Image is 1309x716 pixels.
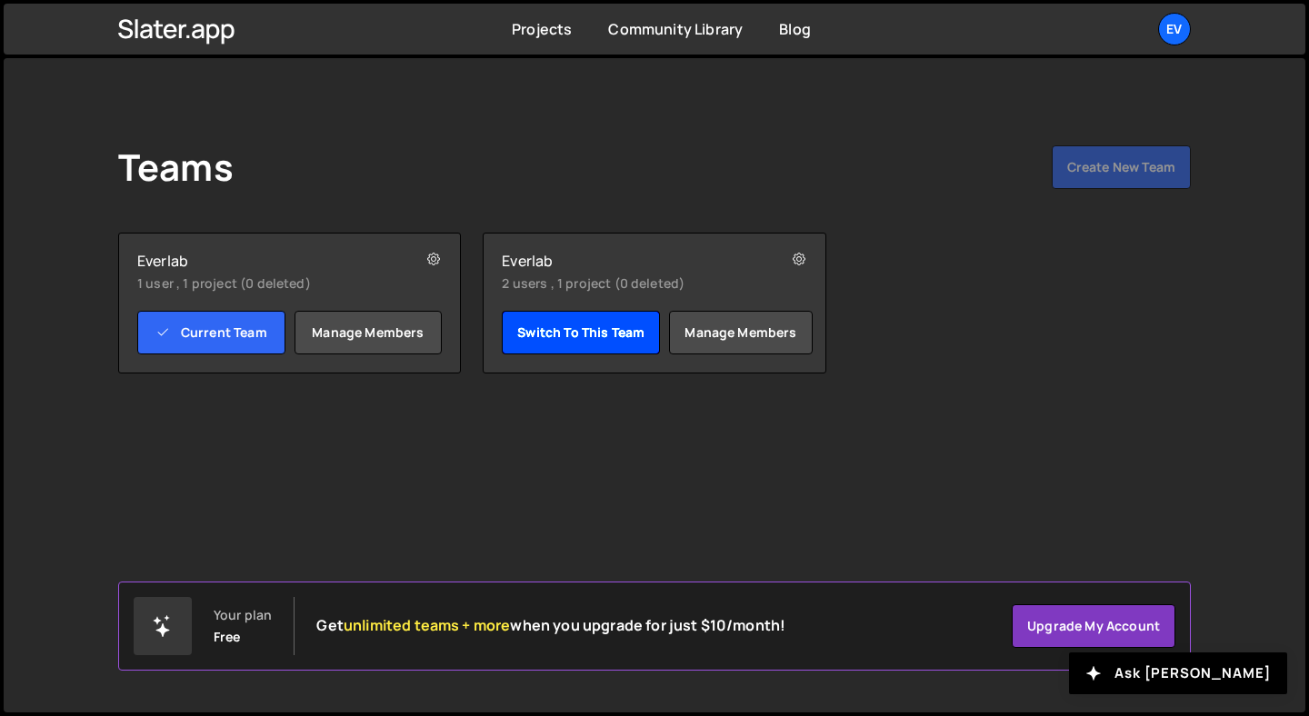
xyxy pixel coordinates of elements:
[137,274,387,293] small: 1 user , 1 project (0 deleted)
[316,617,785,634] h2: Get when you upgrade for just $10/month!
[344,615,511,635] span: unlimited teams + more
[512,19,572,39] a: Projects
[502,274,752,293] small: 2 users , 1 project (0 deleted)
[118,145,234,189] h1: Teams
[137,252,387,270] h2: Everlab
[214,630,241,644] div: Free
[1069,652,1287,694] button: Ask [PERSON_NAME]
[779,19,811,39] a: Blog
[608,19,743,39] a: Community Library
[214,608,272,622] div: Your plan
[295,311,443,354] a: Manage members
[502,311,660,354] a: Switch to this team
[1158,13,1191,45] a: Ev
[1012,604,1175,648] a: Upgrade my account
[502,252,752,270] h2: Everlab
[137,311,285,354] a: Current Team
[669,311,812,354] a: Manage members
